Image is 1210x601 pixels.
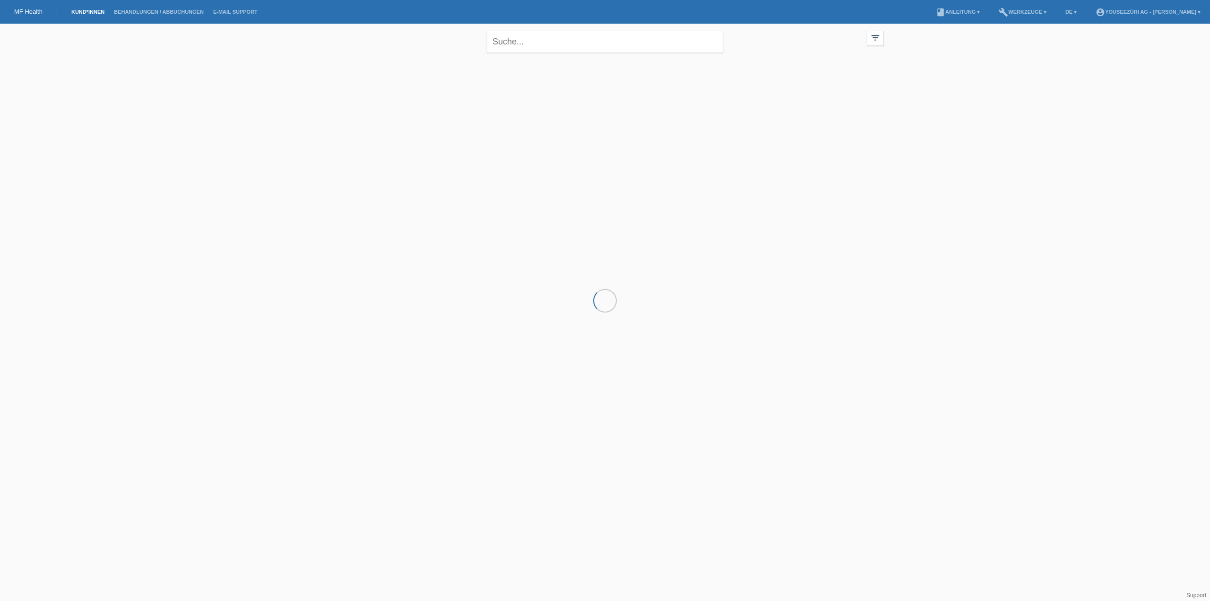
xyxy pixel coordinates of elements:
[994,9,1051,15] a: buildWerkzeuge ▾
[931,9,985,15] a: bookAnleitung ▾
[870,33,881,43] i: filter_list
[1091,9,1205,15] a: account_circleYOUSEEZüRi AG - [PERSON_NAME] ▾
[1096,8,1105,17] i: account_circle
[14,8,43,15] a: MF Health
[487,31,723,53] input: Suche...
[999,8,1008,17] i: build
[208,9,262,15] a: E-Mail Support
[936,8,945,17] i: book
[67,9,109,15] a: Kund*innen
[1061,9,1081,15] a: DE ▾
[1186,592,1206,599] a: Support
[109,9,208,15] a: Behandlungen / Abbuchungen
